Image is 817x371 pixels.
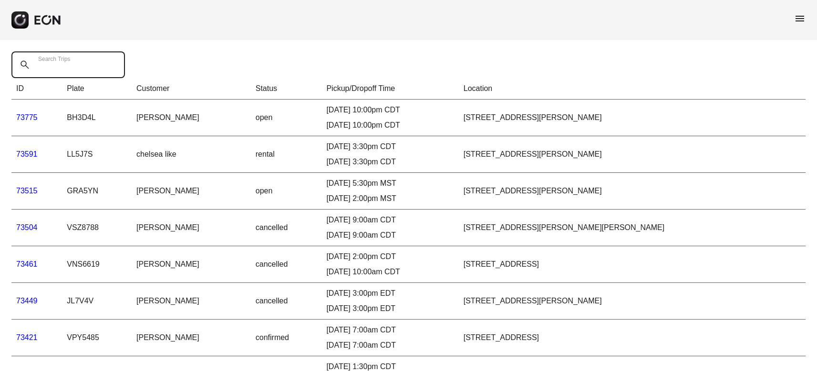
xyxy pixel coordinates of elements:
[132,283,251,320] td: [PERSON_NAME]
[132,78,251,100] th: Customer
[251,100,322,136] td: open
[251,78,322,100] th: Status
[251,136,322,173] td: rental
[62,100,132,136] td: BH3D4L
[326,230,454,241] div: [DATE] 9:00am CDT
[326,141,454,152] div: [DATE] 3:30pm CDT
[251,210,322,246] td: cancelled
[326,214,454,226] div: [DATE] 9:00am CDT
[326,303,454,314] div: [DATE] 3:00pm EDT
[62,78,132,100] th: Plate
[251,173,322,210] td: open
[326,178,454,189] div: [DATE] 5:30pm MST
[62,283,132,320] td: JL7V4V
[132,136,251,173] td: chelsea like
[16,113,38,121] a: 73775
[459,320,806,356] td: [STREET_ADDRESS]
[459,246,806,283] td: [STREET_ADDRESS]
[326,324,454,336] div: [DATE] 7:00am CDT
[132,210,251,246] td: [PERSON_NAME]
[16,260,38,268] a: 73461
[132,320,251,356] td: [PERSON_NAME]
[459,100,806,136] td: [STREET_ADDRESS][PERSON_NAME]
[62,210,132,246] td: VSZ8788
[62,320,132,356] td: VPY5485
[326,104,454,116] div: [DATE] 10:00pm CDT
[326,266,454,278] div: [DATE] 10:00am CDT
[459,136,806,173] td: [STREET_ADDRESS][PERSON_NAME]
[16,150,38,158] a: 73591
[326,156,454,168] div: [DATE] 3:30pm CDT
[251,320,322,356] td: confirmed
[251,283,322,320] td: cancelled
[251,246,322,283] td: cancelled
[16,223,38,231] a: 73504
[132,173,251,210] td: [PERSON_NAME]
[132,100,251,136] td: [PERSON_NAME]
[38,55,70,63] label: Search Trips
[11,78,62,100] th: ID
[132,246,251,283] td: [PERSON_NAME]
[62,173,132,210] td: GRA5YN
[459,283,806,320] td: [STREET_ADDRESS][PERSON_NAME]
[326,251,454,262] div: [DATE] 2:00pm CDT
[326,193,454,204] div: [DATE] 2:00pm MST
[321,78,458,100] th: Pickup/Dropoff Time
[326,288,454,299] div: [DATE] 3:00pm EDT
[16,333,38,341] a: 73421
[16,297,38,305] a: 73449
[62,136,132,173] td: LL5J7S
[794,13,806,24] span: menu
[459,173,806,210] td: [STREET_ADDRESS][PERSON_NAME]
[16,187,38,195] a: 73515
[459,78,806,100] th: Location
[62,246,132,283] td: VNS6619
[459,210,806,246] td: [STREET_ADDRESS][PERSON_NAME][PERSON_NAME]
[326,340,454,351] div: [DATE] 7:00am CDT
[326,120,454,131] div: [DATE] 10:00pm CDT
